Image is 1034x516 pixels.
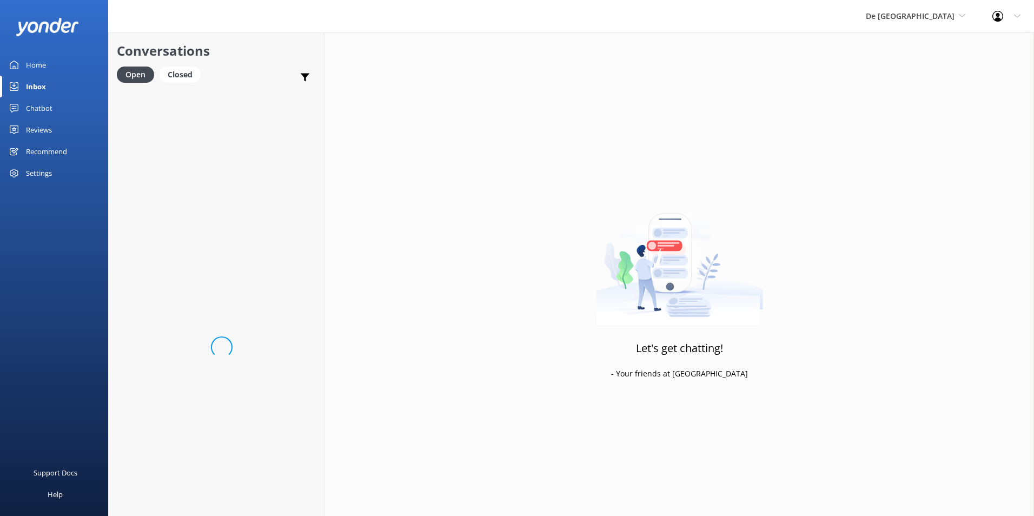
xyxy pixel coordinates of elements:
[26,54,46,76] div: Home
[160,68,206,80] a: Closed
[34,462,77,484] div: Support Docs
[636,340,723,357] h3: Let's get chatting!
[26,141,67,162] div: Recommend
[48,484,63,505] div: Help
[117,68,160,80] a: Open
[26,162,52,184] div: Settings
[26,76,46,97] div: Inbox
[611,368,748,380] p: - Your friends at [GEOGRAPHIC_DATA]
[16,18,78,36] img: yonder-white-logo.png
[866,11,955,21] span: De [GEOGRAPHIC_DATA]
[26,119,52,141] div: Reviews
[160,67,201,83] div: Closed
[596,190,763,326] img: artwork of a man stealing a conversation from at giant smartphone
[26,97,52,119] div: Chatbot
[117,41,316,61] h2: Conversations
[117,67,154,83] div: Open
